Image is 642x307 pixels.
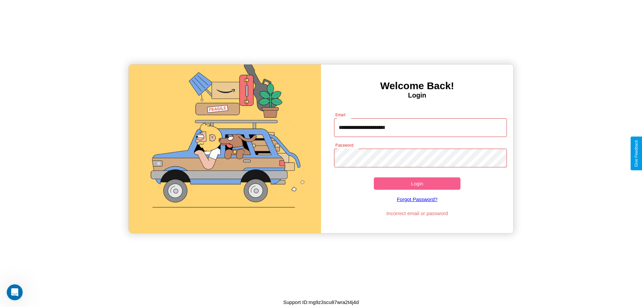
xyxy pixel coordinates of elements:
label: Password [335,142,353,148]
p: Support ID: mg9z3scu87wra2t4j4d [283,298,359,307]
p: Incorrect email or password [331,209,504,218]
button: Login [374,177,460,190]
img: gif [129,64,321,233]
h4: Login [321,92,513,99]
iframe: Intercom live chat [7,284,23,300]
label: Email [335,112,346,118]
a: Forgot Password? [331,190,504,209]
h3: Welcome Back! [321,80,513,92]
div: Give Feedback [634,140,639,167]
